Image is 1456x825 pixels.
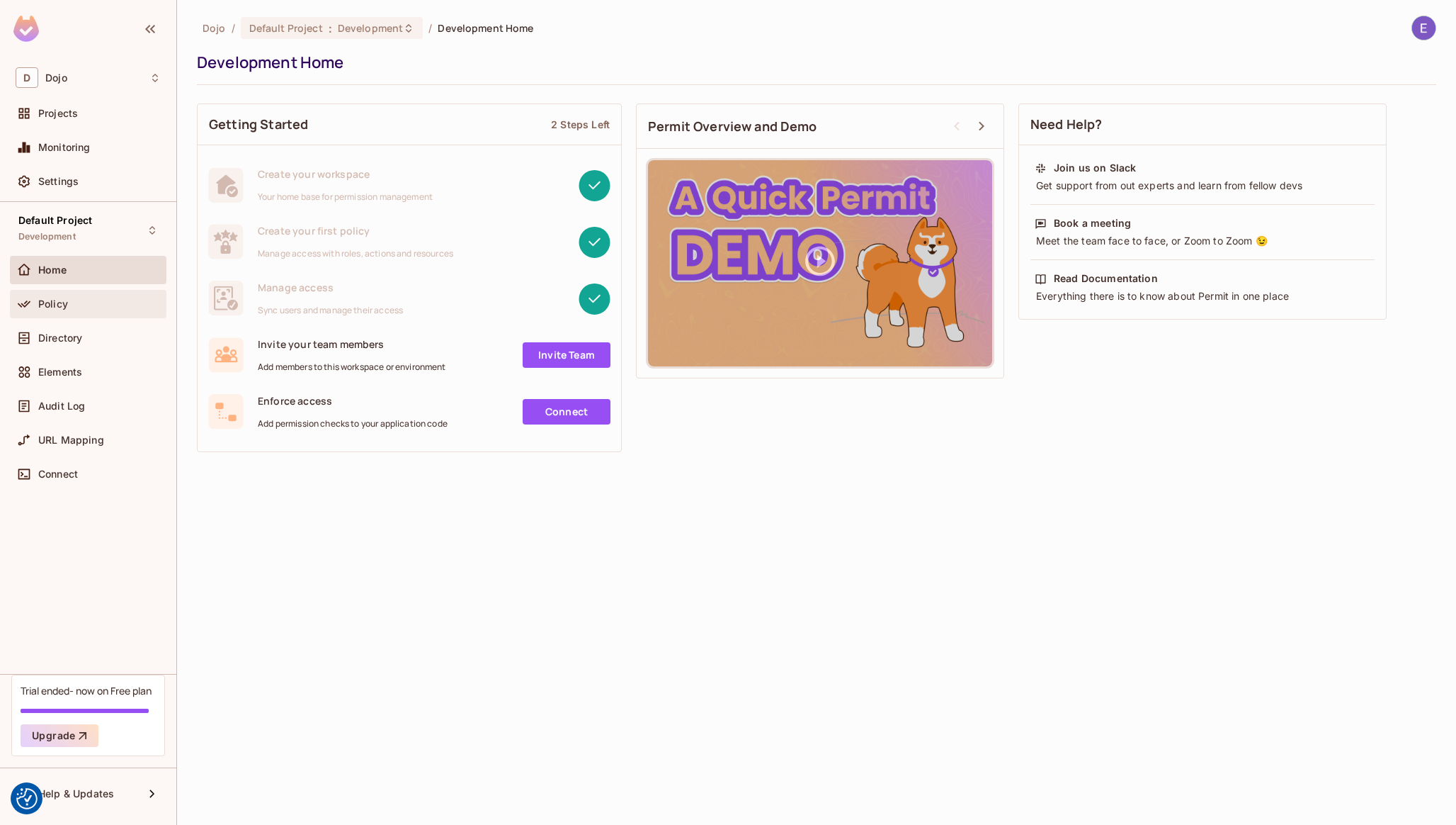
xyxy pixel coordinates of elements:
span: Development [18,231,76,242]
span: Monitoring [38,142,91,153]
a: Connect [523,399,610,425]
span: Help & Updates [38,788,114,799]
img: Revisit consent button [16,788,38,809]
span: Enforce access [258,394,448,408]
span: Home [38,264,67,276]
div: Development Home [197,52,1429,73]
span: Development [338,21,403,35]
a: Invite Team [523,342,610,368]
img: SReyMgAAAABJRU5ErkJggg== [13,16,39,42]
li: / [232,21,235,35]
span: Add members to this workspace or environment [258,361,446,373]
span: Create your workspace [258,167,433,181]
span: Getting Started [209,116,308,133]
li: / [428,21,432,35]
button: Upgrade [21,724,98,747]
span: Default Project [18,215,92,226]
span: Settings [38,176,79,187]
div: Read Documentation [1054,271,1158,286]
div: Trial ended- now on Free plan [21,684,152,697]
span: Invite your team members [258,337,446,351]
span: Directory [38,332,82,344]
span: Add permission checks to your application code [258,418,448,430]
div: Everything there is to know about Permit in one place [1035,289,1370,303]
span: Your home base for permission management [258,191,433,203]
span: Default Project [249,21,323,35]
span: Create your first policy [258,224,453,237]
div: Book a meeting [1054,216,1131,230]
button: Consent Preferences [16,788,38,809]
div: Get support from out experts and learn from fellow devs [1035,179,1370,193]
span: Projects [38,108,78,119]
span: : [328,23,333,34]
div: Join us on Slack [1054,161,1136,175]
span: Manage access with roles, actions and resources [258,248,453,259]
div: Meet the team face to face, or Zoom to Zoom 😉 [1035,234,1370,248]
span: the active workspace [203,21,226,35]
span: Need Help? [1030,116,1103,133]
span: Elements [38,366,82,378]
span: Audit Log [38,400,85,412]
span: Permit Overview and Demo [648,118,817,135]
span: Manage access [258,281,403,294]
span: Sync users and manage their access [258,305,403,316]
span: Policy [38,298,68,310]
div: 2 Steps Left [551,118,610,131]
span: Workspace: Dojo [45,72,67,84]
span: D [16,67,38,88]
span: Development Home [438,21,533,35]
span: URL Mapping [38,434,104,446]
span: Connect [38,468,78,480]
img: Ell Sullivan [1412,16,1435,40]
